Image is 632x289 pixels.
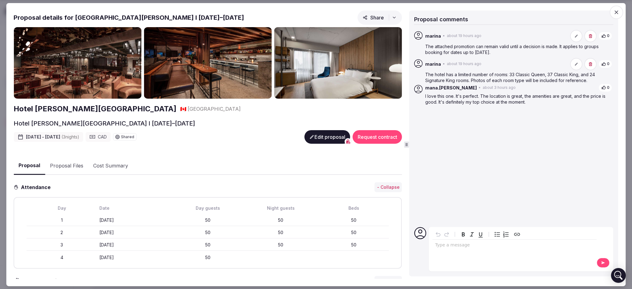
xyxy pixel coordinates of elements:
span: 0 [607,33,609,39]
span: 0 [607,61,609,67]
span: [GEOGRAPHIC_DATA] [188,105,241,112]
div: Beds [318,205,389,211]
div: 50 [246,242,316,248]
span: • [443,61,445,67]
p: The hotel has a limited number of rooms: 33 Classic Queen, 37 Classic King, and 24 Signature King... [425,72,612,84]
p: The attached promotion can remain valid until a decision is made. It applies to groups booking fo... [425,43,612,56]
div: editable markdown [433,240,597,252]
button: 0 [599,32,612,40]
a: Hotel [PERSON_NAME][GEOGRAPHIC_DATA] [14,104,177,114]
div: Day guests [173,205,243,211]
span: marina [425,61,441,67]
img: Gallery photo 3 [274,27,402,99]
h3: Accommodations [20,277,72,284]
span: • [479,85,481,90]
div: 50 [318,229,389,236]
h2: Hotel [PERSON_NAME][GEOGRAPHIC_DATA] I [DATE]–[DATE] [14,119,195,128]
span: 0 [607,85,609,90]
span: marina [425,33,441,39]
button: - Collapse [375,276,402,286]
button: 0 [599,60,612,68]
button: Edit proposal [305,130,350,144]
div: [DATE] [100,254,170,261]
div: [DATE] [100,229,170,236]
h3: Attendance [19,184,56,191]
button: Request contract [353,130,402,144]
button: Bulleted list [493,230,502,239]
div: 4 [27,254,97,261]
p: I love this one. It's perfect. The location is great, the amenities are great, and the price is g... [425,93,612,105]
button: - Collapse [375,182,402,192]
button: Underline [476,230,485,239]
div: 3 [27,242,97,248]
button: Numbered list [502,230,510,239]
button: Create link [513,230,522,239]
div: 50 [173,229,243,236]
div: toggle group [493,230,510,239]
span: [DATE] - [DATE] [26,134,79,140]
button: Proposal Files [45,157,88,175]
span: about 3 hours ago [483,85,516,90]
div: Date [100,205,170,211]
div: 2 [27,229,97,236]
button: Italic [468,230,476,239]
button: Share [358,10,402,24]
div: 50 [246,229,316,236]
span: 🇨🇦 [180,106,186,112]
button: 🇨🇦 [180,105,186,112]
div: Night guests [246,205,316,211]
span: Proposal comments [414,16,468,22]
button: Cost Summary [88,157,133,175]
span: ( 3 night s ) [61,134,79,139]
div: 50 [173,242,243,248]
button: Bold [459,230,468,239]
div: 50 [318,217,389,223]
span: mana.[PERSON_NAME] [425,85,477,91]
span: Share [363,14,384,20]
button: Proposal [14,157,45,175]
img: Gallery photo 2 [144,27,272,99]
img: Gallery photo 1 [14,27,141,99]
div: 50 [173,217,243,223]
h2: Proposal details for [GEOGRAPHIC_DATA][PERSON_NAME] I [DATE]–[DATE] [14,13,244,22]
div: CAD [85,132,110,142]
button: 0 [599,84,612,92]
div: 50 [318,242,389,248]
span: about 19 hours ago [447,61,481,67]
div: 50 [246,217,316,223]
span: Shared [121,135,134,139]
div: 50 [173,254,243,261]
span: • [443,33,445,39]
div: [DATE] [100,242,170,248]
div: Day [27,205,97,211]
div: [DATE] [100,217,170,223]
div: 1 [27,217,97,223]
span: about 19 hours ago [447,33,481,39]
